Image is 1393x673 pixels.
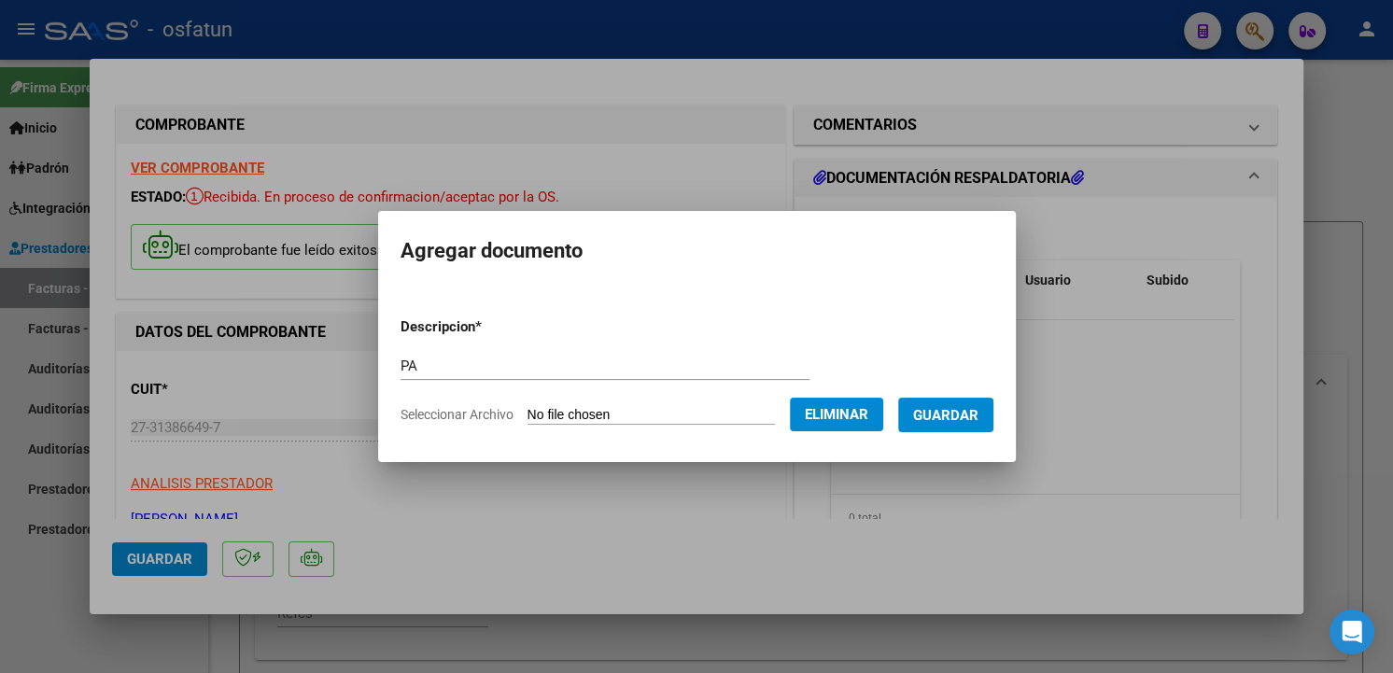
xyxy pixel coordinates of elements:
[1330,610,1374,654] div: Open Intercom Messenger
[401,233,993,269] h2: Agregar documento
[401,316,579,338] p: Descripcion
[401,407,514,422] span: Seleccionar Archivo
[805,406,868,423] span: Eliminar
[898,398,993,432] button: Guardar
[913,407,978,424] span: Guardar
[790,398,883,431] button: Eliminar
